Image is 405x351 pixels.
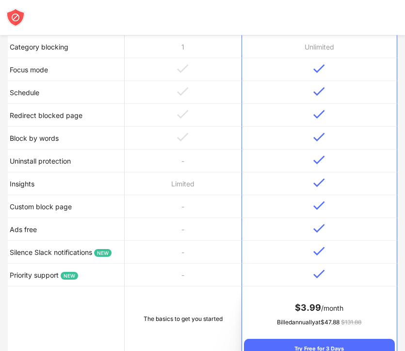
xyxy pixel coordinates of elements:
td: Schedule [8,81,125,104]
td: Category blocking [8,35,125,58]
span: $ 131.88 [341,318,361,326]
img: v-blue.svg [313,155,325,165]
td: - [125,195,242,218]
td: 1 [125,35,242,58]
div: The basics to get you started [127,314,240,324]
img: v-blue.svg [313,201,325,210]
img: blocksite-icon-white.svg [6,8,25,27]
span: NEW [61,272,78,280]
img: v-blue.svg [313,110,325,119]
img: v-grey.svg [177,64,189,73]
img: v-blue.svg [313,133,325,142]
span: $ 3.99 [295,302,321,313]
img: v-grey.svg [177,133,189,142]
td: - [125,264,242,286]
td: Block by words [8,127,125,150]
td: Insights [8,172,125,195]
td: Custom block page [8,195,125,218]
img: v-grey.svg [177,87,189,96]
td: Limited [125,172,242,195]
img: v-blue.svg [313,269,325,279]
td: - [125,241,242,264]
td: Priority support [8,264,125,286]
td: Silence Slack notifications [8,241,125,264]
td: Focus mode [8,58,125,81]
td: Ads free [8,218,125,241]
img: v-blue.svg [313,224,325,233]
td: Redirect blocked page [8,104,125,127]
span: NEW [94,249,112,257]
img: v-blue.svg [313,64,325,73]
td: - [125,150,242,172]
td: Unlimited [242,35,397,58]
td: - [125,218,242,241]
div: /month [244,300,395,316]
img: v-blue.svg [313,87,325,96]
img: v-blue.svg [313,247,325,256]
td: Uninstall protection [8,150,125,172]
div: Billed annually at $ 47.88 [244,318,395,327]
img: v-blue.svg [313,178,325,187]
img: v-grey.svg [177,110,189,119]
